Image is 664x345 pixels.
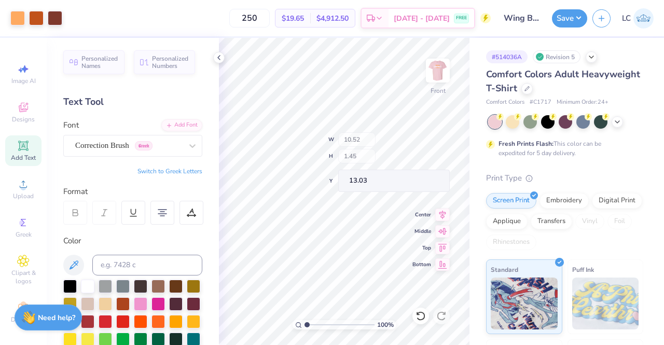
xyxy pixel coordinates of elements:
[13,192,34,200] span: Upload
[486,172,643,184] div: Print Type
[412,244,431,252] span: Top
[81,55,118,70] span: Personalized Names
[282,13,304,24] span: $19.65
[530,98,551,107] span: # C1717
[607,214,632,229] div: Foil
[491,278,558,329] img: Standard
[552,9,587,27] button: Save
[412,261,431,268] span: Bottom
[592,193,642,209] div: Digital Print
[539,193,589,209] div: Embroidery
[456,15,467,22] span: FREE
[12,115,35,123] span: Designs
[486,98,524,107] span: Comfort Colors
[557,98,608,107] span: Minimum Order: 24 +
[533,50,580,63] div: Revision 5
[496,8,547,29] input: Untitled Design
[499,140,554,148] strong: Fresh Prints Flash:
[427,60,448,81] img: Front
[531,214,572,229] div: Transfers
[63,186,203,198] div: Format
[486,234,536,250] div: Rhinestones
[486,214,528,229] div: Applique
[572,278,639,329] img: Puff Ink
[499,139,626,158] div: This color can be expedited for 5 day delivery.
[431,86,446,95] div: Front
[412,228,431,235] span: Middle
[38,313,75,323] strong: Need help?
[486,50,528,63] div: # 514036A
[63,95,202,109] div: Text Tool
[161,119,202,131] div: Add Font
[622,12,631,24] span: LC
[412,211,431,218] span: Center
[63,119,79,131] label: Font
[5,269,41,285] span: Clipart & logos
[622,8,654,29] a: LC
[92,255,202,275] input: e.g. 7428 c
[16,230,32,239] span: Greek
[572,264,594,275] span: Puff Ink
[633,8,654,29] img: Lacy Cook
[486,68,640,94] span: Comfort Colors Adult Heavyweight T-Shirt
[316,13,349,24] span: $4,912.50
[137,167,202,175] button: Switch to Greek Letters
[11,77,36,85] span: Image AI
[63,235,202,247] div: Color
[575,214,604,229] div: Vinyl
[491,264,518,275] span: Standard
[229,9,270,27] input: – –
[394,13,450,24] span: [DATE] - [DATE]
[486,193,536,209] div: Screen Print
[152,55,189,70] span: Personalized Numbers
[377,320,394,329] span: 100 %
[11,315,36,324] span: Decorate
[11,154,36,162] span: Add Text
